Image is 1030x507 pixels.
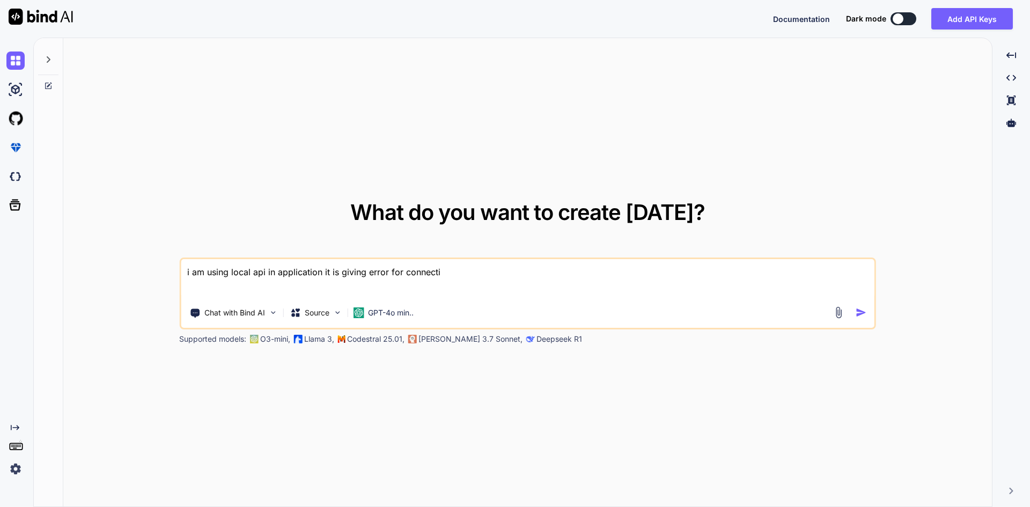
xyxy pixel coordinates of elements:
[856,307,867,318] img: icon
[204,307,265,318] p: Chat with Bind AI
[931,8,1013,30] button: Add API Keys
[268,308,277,317] img: Pick Tools
[347,334,404,344] p: Codestral 25.01,
[304,334,334,344] p: Llama 3,
[6,109,25,128] img: githubLight
[6,138,25,157] img: premium
[9,9,73,25] img: Bind AI
[337,335,345,343] img: Mistral-AI
[333,308,342,317] img: Pick Models
[6,80,25,99] img: ai-studio
[408,335,416,343] img: claude
[368,307,414,318] p: GPT-4o min..
[293,335,302,343] img: Llama2
[833,306,845,319] img: attachment
[773,13,830,25] button: Documentation
[6,52,25,70] img: chat
[305,307,329,318] p: Source
[249,335,258,343] img: GPT-4
[353,307,364,318] img: GPT-4o mini
[260,334,290,344] p: O3-mini,
[418,334,523,344] p: [PERSON_NAME] 3.7 Sonnet,
[526,335,534,343] img: claude
[179,334,246,344] p: Supported models:
[6,167,25,186] img: darkCloudIdeIcon
[6,460,25,478] img: settings
[536,334,582,344] p: Deepseek R1
[350,199,705,225] span: What do you want to create [DATE]?
[181,259,874,299] textarea: i am using local api in application it is giving error for connect
[846,13,886,24] span: Dark mode
[773,14,830,24] span: Documentation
